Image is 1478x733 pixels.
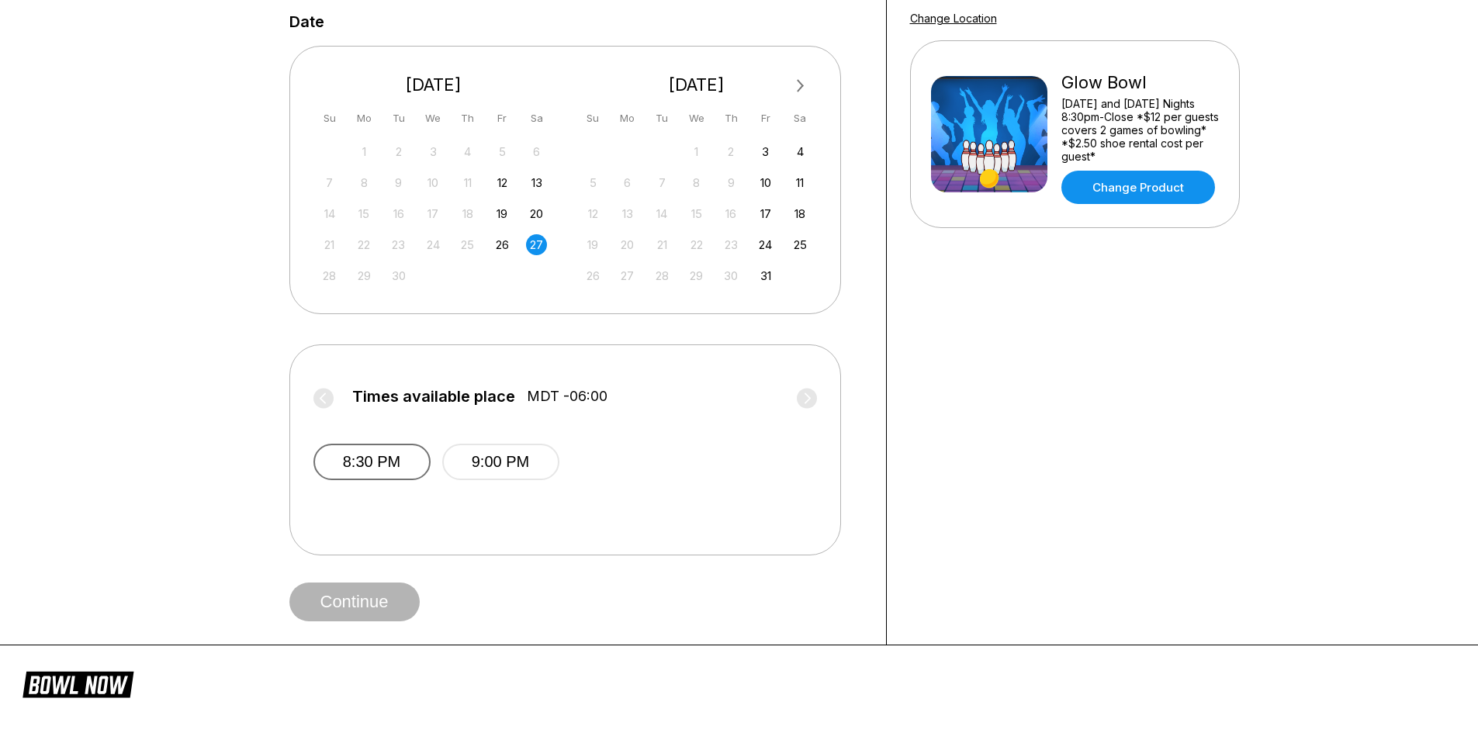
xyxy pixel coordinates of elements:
[423,108,444,129] div: We
[526,172,547,193] div: Choose Saturday, September 13th, 2025
[686,172,707,193] div: Not available Wednesday, October 8th, 2025
[492,141,513,162] div: Not available Friday, September 5th, 2025
[583,234,604,255] div: Not available Sunday, October 19th, 2025
[319,265,340,286] div: Not available Sunday, September 28th, 2025
[526,108,547,129] div: Sa
[790,234,811,255] div: Choose Saturday, October 25th, 2025
[686,265,707,286] div: Not available Wednesday, October 29th, 2025
[354,108,375,129] div: Mo
[319,108,340,129] div: Su
[423,234,444,255] div: Not available Wednesday, September 24th, 2025
[388,234,409,255] div: Not available Tuesday, September 23rd, 2025
[583,172,604,193] div: Not available Sunday, October 5th, 2025
[457,108,478,129] div: Th
[652,234,673,255] div: Not available Tuesday, October 21st, 2025
[289,13,324,30] label: Date
[576,74,817,95] div: [DATE]
[352,388,515,405] span: Times available place
[721,108,742,129] div: Th
[319,203,340,224] div: Not available Sunday, September 14th, 2025
[755,108,776,129] div: Fr
[1061,72,1219,93] div: Glow Bowl
[492,203,513,224] div: Choose Friday, September 19th, 2025
[617,172,638,193] div: Not available Monday, October 6th, 2025
[457,141,478,162] div: Not available Thursday, September 4th, 2025
[755,234,776,255] div: Choose Friday, October 24th, 2025
[423,203,444,224] div: Not available Wednesday, September 17th, 2025
[423,141,444,162] div: Not available Wednesday, September 3rd, 2025
[388,265,409,286] div: Not available Tuesday, September 30th, 2025
[910,12,997,25] a: Change Location
[354,265,375,286] div: Not available Monday, September 29th, 2025
[755,265,776,286] div: Choose Friday, October 31st, 2025
[1061,171,1215,204] a: Change Product
[442,444,559,480] button: 9:00 PM
[617,108,638,129] div: Mo
[788,74,813,99] button: Next Month
[457,172,478,193] div: Not available Thursday, September 11th, 2025
[527,388,607,405] span: MDT -06:00
[721,172,742,193] div: Not available Thursday, October 9th, 2025
[755,172,776,193] div: Choose Friday, October 10th, 2025
[423,172,444,193] div: Not available Wednesday, September 10th, 2025
[492,108,513,129] div: Fr
[790,203,811,224] div: Choose Saturday, October 18th, 2025
[652,203,673,224] div: Not available Tuesday, October 14th, 2025
[313,444,431,480] button: 8:30 PM
[319,172,340,193] div: Not available Sunday, September 7th, 2025
[790,108,811,129] div: Sa
[755,203,776,224] div: Choose Friday, October 17th, 2025
[652,108,673,129] div: Tu
[617,234,638,255] div: Not available Monday, October 20th, 2025
[721,234,742,255] div: Not available Thursday, October 23rd, 2025
[457,234,478,255] div: Not available Thursday, September 25th, 2025
[580,140,813,286] div: month 2025-10
[313,74,554,95] div: [DATE]
[931,76,1047,192] img: Glow Bowl
[526,203,547,224] div: Choose Saturday, September 20th, 2025
[721,141,742,162] div: Not available Thursday, October 2nd, 2025
[686,234,707,255] div: Not available Wednesday, October 22nd, 2025
[583,108,604,129] div: Su
[652,172,673,193] div: Not available Tuesday, October 7th, 2025
[583,265,604,286] div: Not available Sunday, October 26th, 2025
[319,234,340,255] div: Not available Sunday, September 21st, 2025
[457,203,478,224] div: Not available Thursday, September 18th, 2025
[354,203,375,224] div: Not available Monday, September 15th, 2025
[755,141,776,162] div: Choose Friday, October 3rd, 2025
[492,234,513,255] div: Choose Friday, September 26th, 2025
[652,265,673,286] div: Not available Tuesday, October 28th, 2025
[388,141,409,162] div: Not available Tuesday, September 2nd, 2025
[354,234,375,255] div: Not available Monday, September 22nd, 2025
[317,140,550,286] div: month 2025-09
[583,203,604,224] div: Not available Sunday, October 12th, 2025
[686,141,707,162] div: Not available Wednesday, October 1st, 2025
[526,141,547,162] div: Not available Saturday, September 6th, 2025
[790,141,811,162] div: Choose Saturday, October 4th, 2025
[686,203,707,224] div: Not available Wednesday, October 15th, 2025
[1061,97,1219,163] div: [DATE] and [DATE] Nights 8:30pm-Close *$12 per guests covers 2 games of bowling* *$2.50 shoe rent...
[617,265,638,286] div: Not available Monday, October 27th, 2025
[686,108,707,129] div: We
[388,172,409,193] div: Not available Tuesday, September 9th, 2025
[388,108,409,129] div: Tu
[388,203,409,224] div: Not available Tuesday, September 16th, 2025
[721,203,742,224] div: Not available Thursday, October 16th, 2025
[721,265,742,286] div: Not available Thursday, October 30th, 2025
[492,172,513,193] div: Choose Friday, September 12th, 2025
[617,203,638,224] div: Not available Monday, October 13th, 2025
[354,172,375,193] div: Not available Monday, September 8th, 2025
[790,172,811,193] div: Choose Saturday, October 11th, 2025
[354,141,375,162] div: Not available Monday, September 1st, 2025
[526,234,547,255] div: Choose Saturday, September 27th, 2025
